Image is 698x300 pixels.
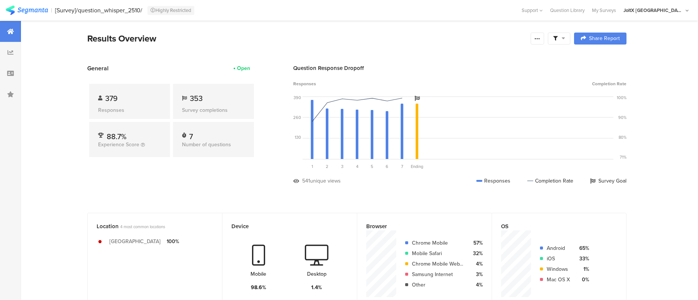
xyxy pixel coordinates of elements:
span: Number of questions [182,141,231,149]
div: Ending [410,163,425,169]
div: Survey completions [182,106,245,114]
div: JoltX [GEOGRAPHIC_DATA] [623,7,683,14]
div: Completion Rate [527,177,573,185]
div: 33% [576,255,589,263]
span: 7 [401,163,403,169]
div: 100% [167,238,179,245]
div: 260 [293,114,301,120]
div: iOS [547,255,570,263]
span: 6 [386,163,388,169]
i: Survey Goal [415,96,420,101]
div: 130 [295,134,301,140]
div: 98.6% [251,284,266,291]
div: Mobile [251,270,266,278]
div: 390 [294,95,301,101]
div: Responses [476,177,510,185]
div: Highly Restricted [148,6,194,15]
div: 7 [189,131,193,138]
div: Responses [98,106,161,114]
div: Desktop [307,270,327,278]
div: Other [412,281,464,289]
div: 1.4% [311,284,322,291]
div: 1% [576,265,589,273]
span: 4 [356,163,358,169]
div: unique views [310,177,341,185]
div: Results Overview [87,32,527,45]
img: segmanta logo [6,6,48,15]
span: 5 [371,163,373,169]
div: Android [547,244,570,252]
div: 80% [619,134,626,140]
div: Mobile Safari [412,250,464,257]
span: 2 [326,163,328,169]
span: Completion Rate [592,80,626,87]
div: Support [522,4,543,16]
div: [Survey]/question_whisper_2510/ [55,7,142,14]
span: 353 [190,93,203,104]
div: Samsung Internet [412,270,464,278]
div: Chrome Mobile [412,239,464,247]
div: 57% [470,239,483,247]
div: Windows [547,265,570,273]
span: 88.7% [107,131,127,142]
div: 4% [470,260,483,268]
span: Responses [293,80,316,87]
div: Open [237,64,250,72]
div: OS [501,222,605,230]
div: 65% [576,244,589,252]
div: 3% [470,270,483,278]
span: Experience Score [98,141,139,149]
a: Question Library [546,7,588,14]
span: Share Report [589,36,620,41]
div: Location [97,222,201,230]
a: My Surveys [588,7,620,14]
div: Mac OS X [547,276,570,284]
span: 1 [312,163,313,169]
span: 379 [105,93,118,104]
div: Chrome Mobile WebView [412,260,464,268]
div: Question Response Dropoff [293,64,626,72]
span: 3 [341,163,343,169]
div: Browser [366,222,470,230]
div: Device [231,222,336,230]
div: 4% [470,281,483,289]
span: 4 most common locations [120,224,165,230]
div: 100% [617,95,626,101]
div: [GEOGRAPHIC_DATA] [109,238,161,245]
div: 0% [576,276,589,284]
div: 541 [302,177,310,185]
div: | [51,6,52,15]
div: 71% [620,154,626,160]
div: 32% [470,250,483,257]
div: 90% [618,114,626,120]
span: General [87,64,109,73]
div: Survey Goal [590,177,626,185]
